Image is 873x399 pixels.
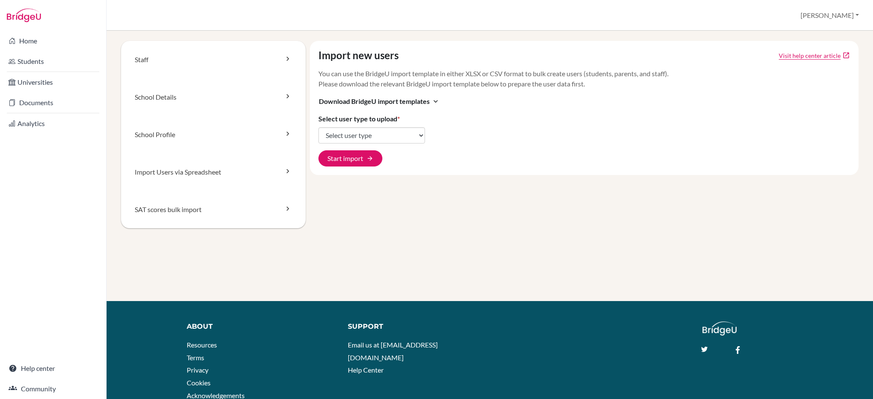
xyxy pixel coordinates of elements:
span: Download BridgeU import templates [319,96,430,106]
a: Students [2,53,104,70]
a: Click to open Tracking student registration article in a new tab [779,51,841,60]
a: School Profile [121,116,306,153]
a: School Details [121,78,306,116]
a: Community [2,380,104,397]
span: arrow_forward [367,155,373,162]
a: Universities [2,74,104,91]
button: Start import [318,150,382,166]
a: open_in_new [842,52,850,59]
a: Resources [187,341,217,349]
h4: Import new users [318,49,399,62]
a: Documents [2,94,104,111]
a: Email us at [EMAIL_ADDRESS][DOMAIN_NAME] [348,341,438,362]
a: Analytics [2,115,104,132]
a: Home [2,32,104,49]
div: About [187,321,329,332]
i: expand_more [431,97,440,106]
a: Help Center [348,366,384,374]
a: Privacy [187,366,208,374]
button: [PERSON_NAME] [797,7,863,23]
label: Select user type to upload [318,114,400,124]
a: Import Users via Spreadsheet [121,153,306,191]
a: Staff [121,41,306,78]
a: SAT scores bulk import [121,191,306,228]
div: Support [348,321,480,332]
img: Bridge-U [7,9,41,22]
img: logo_white@2x-f4f0deed5e89b7ecb1c2cc34c3e3d731f90f0f143d5ea2071677605dd97b5244.png [702,321,737,336]
a: Terms [187,353,204,362]
p: You can use the BridgeU import template in either XLSX or CSV format to bulk create users (studen... [318,69,850,89]
a: Help center [2,360,104,377]
a: Cookies [187,379,211,387]
button: Download BridgeU import templatesexpand_more [318,96,440,107]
